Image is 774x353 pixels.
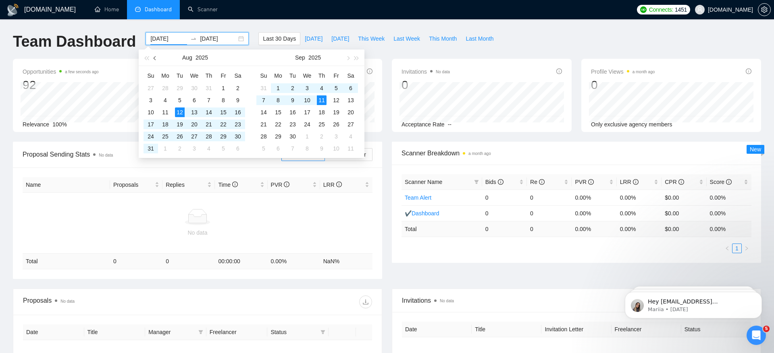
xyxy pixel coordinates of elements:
[273,120,283,129] div: 22
[617,205,662,221] td: 0.00%
[188,6,218,13] a: searchScanner
[256,118,271,130] td: 2025-09-21
[218,107,228,117] div: 15
[256,130,271,142] td: 2025-09-28
[162,177,215,193] th: Replies
[527,221,572,237] td: 0
[302,83,312,93] div: 3
[343,142,358,155] td: 2025-10-11
[331,120,341,129] div: 26
[175,144,185,153] div: 2
[402,77,450,93] div: 0
[329,118,343,130] td: 2025-09-26
[273,107,283,117] div: 15
[144,130,158,142] td: 2025-08-24
[202,69,216,82] th: Th
[346,107,356,117] div: 20
[662,205,706,221] td: $0.00
[196,50,208,66] button: 2025
[732,244,742,253] li: 1
[466,34,493,43] span: Last Month
[314,69,329,82] th: Th
[346,144,356,153] div: 11
[175,107,185,117] div: 12
[189,83,199,93] div: 30
[726,179,732,185] span: info-circle
[202,106,216,118] td: 2025-08-14
[216,69,231,82] th: Fr
[424,32,461,45] button: This Month
[273,83,283,93] div: 1
[285,142,300,155] td: 2025-10-07
[288,107,298,117] div: 16
[173,82,187,94] td: 2025-07-29
[588,179,594,185] span: info-circle
[190,35,197,42] span: to
[317,83,327,93] div: 4
[314,106,329,118] td: 2025-09-18
[173,142,187,155] td: 2025-09-02
[288,120,298,129] div: 23
[6,4,19,17] img: logo
[300,82,314,94] td: 2025-09-03
[145,6,172,13] span: Dashboard
[271,94,285,106] td: 2025-09-08
[271,106,285,118] td: 2025-09-15
[591,121,672,128] span: Only exclusive agency members
[204,83,214,93] div: 31
[216,142,231,155] td: 2025-09-05
[402,121,445,128] span: Acceptance Rate
[160,83,170,93] div: 28
[233,120,243,129] div: 23
[485,179,504,185] span: Bids
[288,132,298,141] div: 30
[204,107,214,117] div: 14
[613,275,774,331] iframe: Intercom notifications message
[617,190,662,205] td: 0.00%
[231,94,245,106] td: 2025-08-09
[146,144,156,153] div: 31
[331,107,341,117] div: 19
[402,148,751,158] span: Scanner Breakdown
[233,83,243,93] div: 2
[575,179,594,185] span: PVR
[202,130,216,142] td: 2025-08-28
[18,24,31,37] img: Profile image for Mariia
[200,34,237,43] input: End date
[233,107,243,117] div: 16
[146,95,156,105] div: 3
[710,179,732,185] span: Score
[202,94,216,106] td: 2025-08-07
[271,142,285,155] td: 2025-10-06
[233,144,243,153] div: 6
[329,82,343,94] td: 2025-09-05
[231,118,245,130] td: 2025-08-23
[202,118,216,130] td: 2025-08-21
[175,132,185,141] div: 26
[285,94,300,106] td: 2025-09-09
[173,94,187,106] td: 2025-08-05
[233,95,243,105] div: 9
[166,180,206,189] span: Replies
[258,32,300,45] button: Last 30 Days
[173,106,187,118] td: 2025-08-12
[317,120,327,129] div: 25
[329,130,343,142] td: 2025-10-03
[158,94,173,106] td: 2025-08-04
[359,295,372,308] button: download
[436,70,450,74] span: No data
[204,144,214,153] div: 4
[317,132,327,141] div: 2
[256,94,271,106] td: 2025-09-07
[190,35,197,42] span: swap-right
[758,6,771,13] a: setting
[146,132,156,141] div: 24
[256,82,271,94] td: 2025-08-31
[23,121,49,128] span: Relevance
[331,83,341,93] div: 5
[231,69,245,82] th: Sa
[302,132,312,141] div: 1
[204,120,214,129] div: 21
[300,118,314,130] td: 2025-09-24
[285,106,300,118] td: 2025-09-16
